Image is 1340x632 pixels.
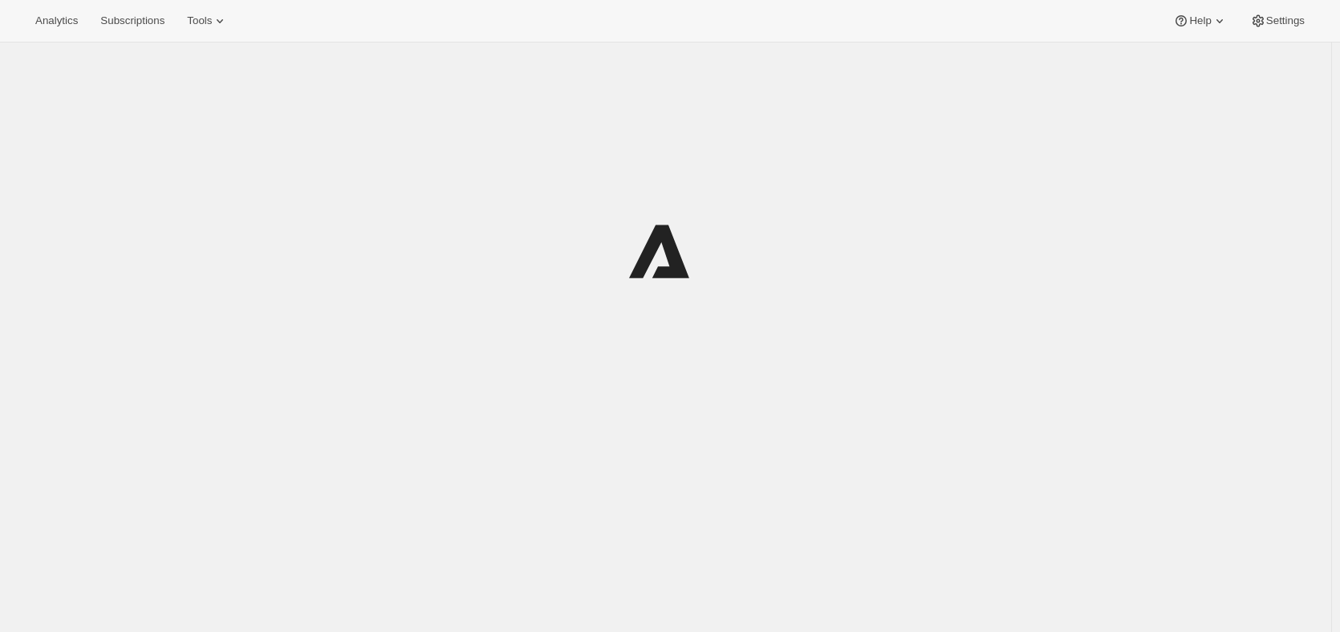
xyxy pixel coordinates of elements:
[1241,10,1314,32] button: Settings
[187,14,212,27] span: Tools
[177,10,238,32] button: Tools
[1163,10,1236,32] button: Help
[26,10,87,32] button: Analytics
[35,14,78,27] span: Analytics
[91,10,174,32] button: Subscriptions
[100,14,164,27] span: Subscriptions
[1189,14,1211,27] span: Help
[1266,14,1305,27] span: Settings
